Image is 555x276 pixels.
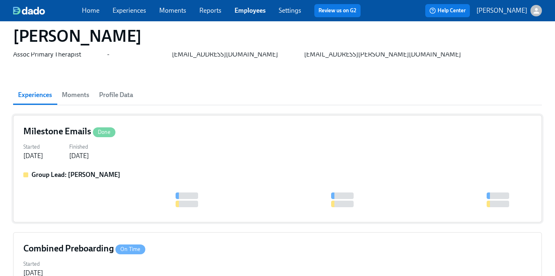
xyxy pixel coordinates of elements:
img: dado [13,7,45,15]
a: Home [82,7,99,14]
span: Profile Data [99,89,133,101]
h4: Combined Preboarding [23,242,145,255]
a: Reports [199,7,221,14]
h1: [PERSON_NAME] [13,26,142,46]
div: [DATE] [23,152,43,161]
div: [EMAIL_ADDRESS][PERSON_NAME][DOMAIN_NAME] [304,50,461,59]
span: Help Center [429,7,466,15]
a: Settings [279,7,301,14]
button: Help Center [425,4,470,17]
a: Experiences [113,7,146,14]
div: [EMAIL_ADDRESS][DOMAIN_NAME] [172,50,278,59]
label: Finished [69,143,89,152]
h4: Milestone Emails [23,125,115,138]
a: Moments [159,7,186,14]
button: [PERSON_NAME] [476,5,542,16]
span: On Time [115,246,145,252]
div: Assoc Primary Therapist [13,50,81,59]
label: Started [23,143,43,152]
span: Moments [62,89,89,101]
a: Review us on G2 [318,7,356,15]
label: Started [23,260,43,269]
span: Experiences [18,89,52,101]
a: dado [13,7,82,15]
strong: Group Lead: [PERSON_NAME] [32,171,120,179]
span: Done [93,129,115,135]
div: - [107,50,109,59]
a: Employees [235,7,266,14]
button: Review us on G2 [314,4,361,17]
div: [DATE] [69,152,89,161]
p: [PERSON_NAME] [476,6,527,15]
